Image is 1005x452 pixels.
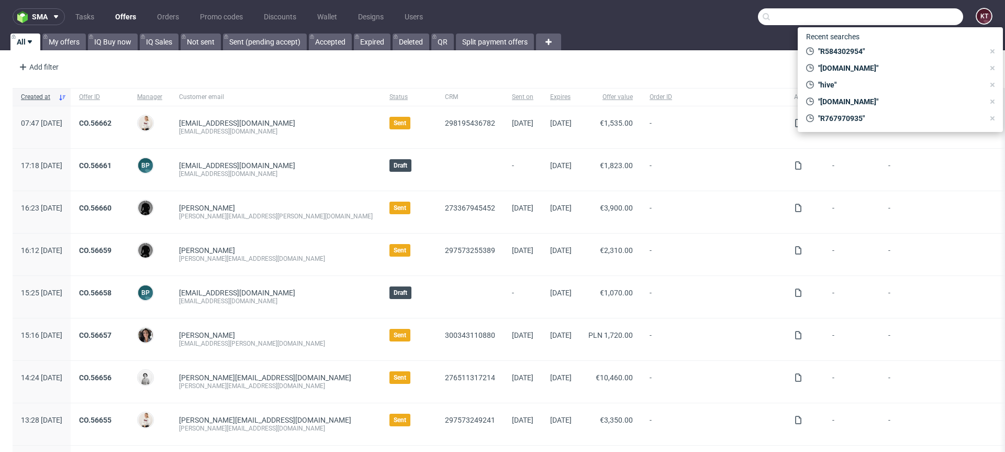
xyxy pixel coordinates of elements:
span: "[DOMAIN_NAME]" [814,63,984,73]
span: 16:23 [DATE] [21,204,62,212]
a: All [10,34,40,50]
div: [PERSON_NAME][EMAIL_ADDRESS][DOMAIN_NAME] [179,255,373,263]
a: [PERSON_NAME] [179,331,235,339]
span: [EMAIL_ADDRESS][DOMAIN_NAME] [179,289,295,297]
span: PLN 1,720.00 [588,331,633,339]
span: €1,823.00 [600,161,633,170]
a: [PERSON_NAME] [179,204,235,212]
span: sma [32,13,48,20]
a: Offers [109,8,142,25]
span: Offer value [588,93,633,102]
span: Sent [394,204,406,212]
span: Actions [794,93,816,102]
a: CO.56660 [79,204,111,212]
a: Discounts [258,8,303,25]
span: CRM [445,93,495,102]
a: Wallet [311,8,343,25]
span: Sent [394,373,406,382]
span: [PERSON_NAME][EMAIL_ADDRESS][DOMAIN_NAME] [179,416,351,424]
span: [DATE] [550,161,572,170]
a: Deleted [393,34,429,50]
div: [EMAIL_ADDRESS][PERSON_NAME][DOMAIN_NAME] [179,339,373,348]
div: [EMAIL_ADDRESS][DOMAIN_NAME] [179,127,373,136]
img: logo [17,11,32,23]
img: Dawid Urbanowicz [138,243,153,258]
span: - [650,204,777,221]
span: "[DOMAIN_NAME]" [814,96,984,107]
span: 16:12 [DATE] [21,246,62,255]
span: [DATE] [550,289,572,297]
span: - [832,204,872,221]
span: Draft [394,289,407,297]
span: Sent [394,246,406,255]
span: Sent on [512,93,533,102]
a: Orders [151,8,185,25]
span: [EMAIL_ADDRESS][DOMAIN_NAME] [179,119,295,127]
span: - [832,289,872,305]
span: €3,900.00 [600,204,633,212]
a: [PERSON_NAME][EMAIL_ADDRESS][DOMAIN_NAME] [179,373,351,382]
span: - [650,416,777,433]
span: Created at [21,93,54,102]
a: My offers [42,34,86,50]
img: Moreno Martinez Cristina [138,328,153,343]
figcaption: KT [977,9,991,24]
span: Recent searches [802,28,864,45]
a: Not sent [181,34,221,50]
span: [DATE] [512,331,533,339]
a: Users [398,8,429,25]
a: CO.56655 [79,416,111,424]
a: Split payment offers [456,34,534,50]
a: Tasks [69,8,100,25]
button: sma [13,8,65,25]
div: [PERSON_NAME][EMAIL_ADDRESS][DOMAIN_NAME] [179,424,373,433]
span: - [650,246,777,263]
span: 15:25 [DATE] [21,289,62,297]
span: [DATE] [550,246,572,255]
a: 300343110880 [445,331,495,339]
img: Dudek Mariola [138,370,153,385]
span: Manager [137,93,162,102]
span: 14:24 [DATE] [21,373,62,382]
span: Offer ID [79,93,120,102]
span: Draft [394,161,407,170]
span: - [512,161,533,178]
a: 297573249241 [445,416,495,424]
span: €3,350.00 [600,416,633,424]
div: [PERSON_NAME][EMAIL_ADDRESS][DOMAIN_NAME] [179,382,373,390]
span: - [650,373,777,390]
a: CO.56661 [79,161,111,170]
span: Sent [394,331,406,339]
a: 298195436782 [445,119,495,127]
span: Expires [550,93,572,102]
span: Sent [394,416,406,424]
img: Mari Fok [138,413,153,427]
span: €10,460.00 [596,373,633,382]
span: [DATE] [550,331,572,339]
span: 07:47 [DATE] [21,119,62,127]
div: [EMAIL_ADDRESS][DOMAIN_NAME] [179,170,373,178]
span: Sent [394,119,406,127]
span: [EMAIL_ADDRESS][DOMAIN_NAME] [179,161,295,170]
span: Customer email [179,93,373,102]
span: [DATE] [512,246,533,255]
a: Accepted [309,34,352,50]
span: Order ID [650,93,777,102]
span: €1,070.00 [600,289,633,297]
div: [EMAIL_ADDRESS][DOMAIN_NAME] [179,297,373,305]
img: Dawid Urbanowicz [138,201,153,215]
a: Promo codes [194,8,249,25]
span: €1,535.00 [600,119,633,127]
span: [DATE] [512,416,533,424]
a: QR [431,34,454,50]
span: - [650,161,777,178]
span: Status [389,93,428,102]
a: Sent (pending accept) [223,34,307,50]
a: CO.56658 [79,289,111,297]
span: [DATE] [512,204,533,212]
span: "hive" [814,80,984,90]
span: - [832,161,872,178]
span: "R584302954" [814,46,984,57]
span: - [832,246,872,263]
span: - [832,373,872,390]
